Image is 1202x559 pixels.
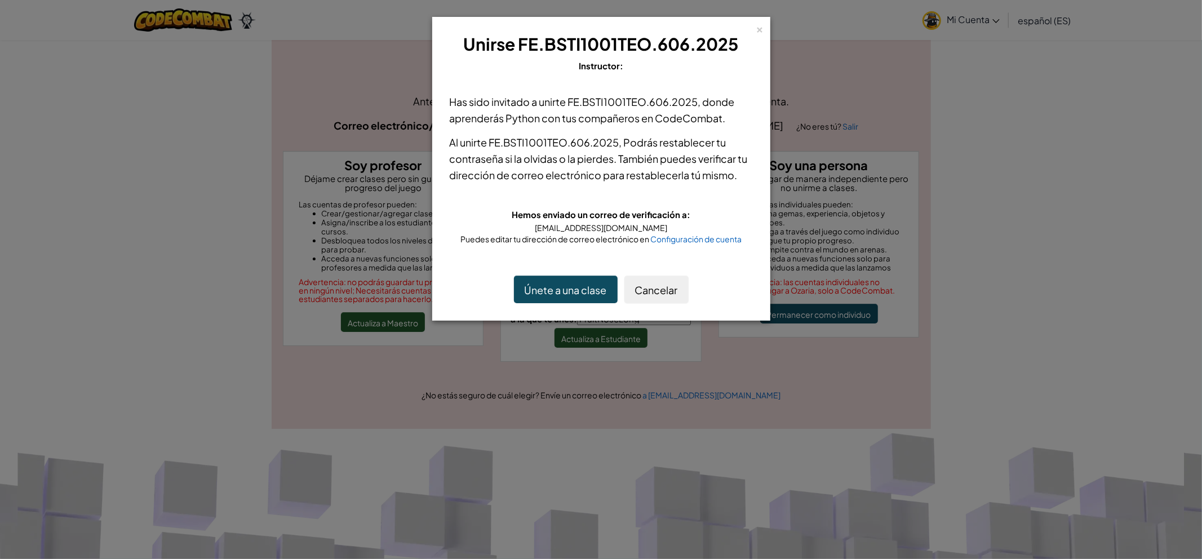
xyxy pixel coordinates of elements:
[489,136,619,149] font: FE.BSTI1001TEO.606.2025
[624,276,689,303] button: Cancelar
[756,20,764,36] font: ×
[542,112,726,125] font: con tus compañeros en CodeCombat.
[450,136,487,149] font: Al unirte
[450,95,566,108] font: Has sido invitado a unirte
[568,95,698,108] font: FE.BSTI1001TEO.606.2025
[460,234,649,244] font: Puedes editar tu dirección de correo electrónico en
[464,33,516,55] font: Unirse
[506,112,540,125] font: Python
[512,209,690,220] font: Hemos enviado un correo de verificación a:
[535,223,667,233] font: [EMAIL_ADDRESS][DOMAIN_NAME]
[619,136,622,149] font: ,
[518,33,739,55] font: FE.BSTI1001TEO.606.2025
[635,283,678,296] font: Cancelar
[450,136,748,181] font: Podrás restablecer tu contraseña si la olvidas o la pierdes. También puedes verificar tu direcció...
[650,234,742,244] a: Configuración de cuenta
[525,283,607,296] font: Únete a una clase
[579,60,623,71] font: Instructor:
[514,276,618,303] button: Únete a una clase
